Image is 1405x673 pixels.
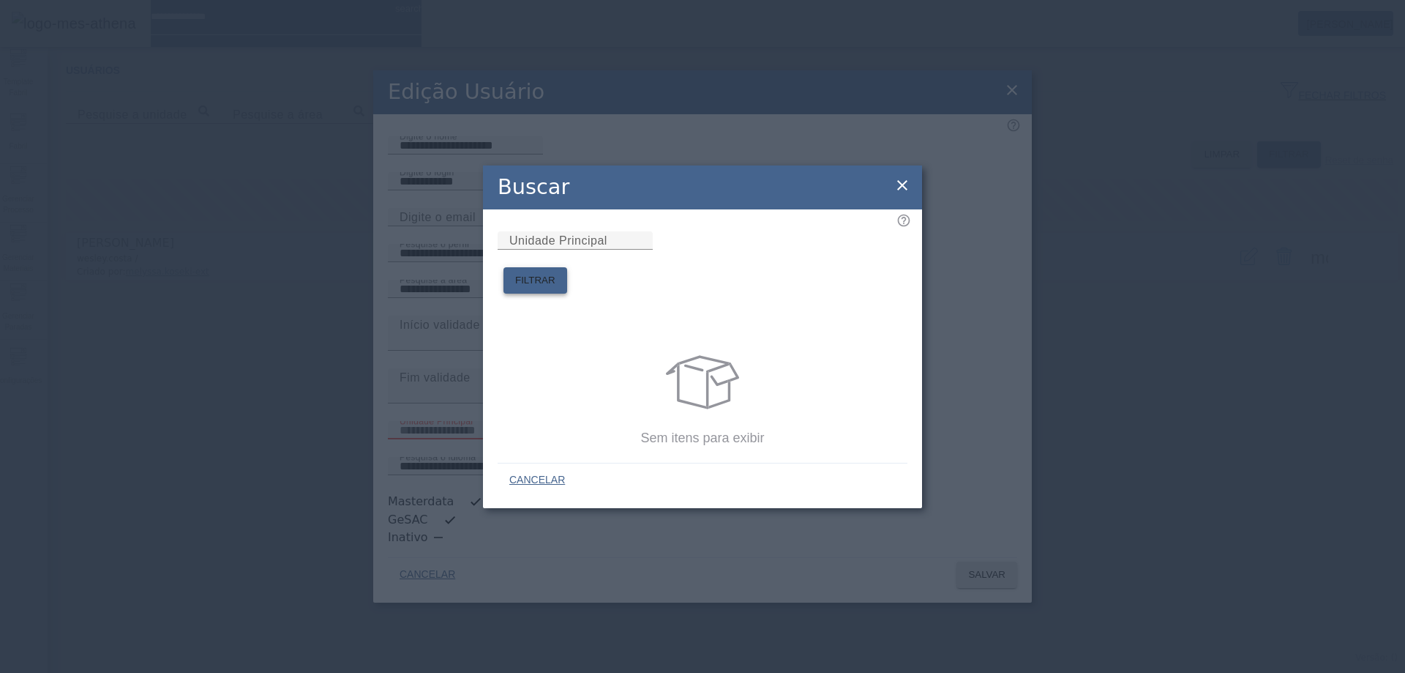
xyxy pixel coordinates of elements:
button: CANCELAR [498,467,577,494]
button: FILTRAR [503,267,567,294]
p: Sem itens para exibir [501,428,904,448]
span: FILTRAR [515,273,555,288]
mat-label: Unidade Principal [509,234,607,246]
span: CANCELAR [509,473,565,488]
h2: Buscar [498,171,569,203]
